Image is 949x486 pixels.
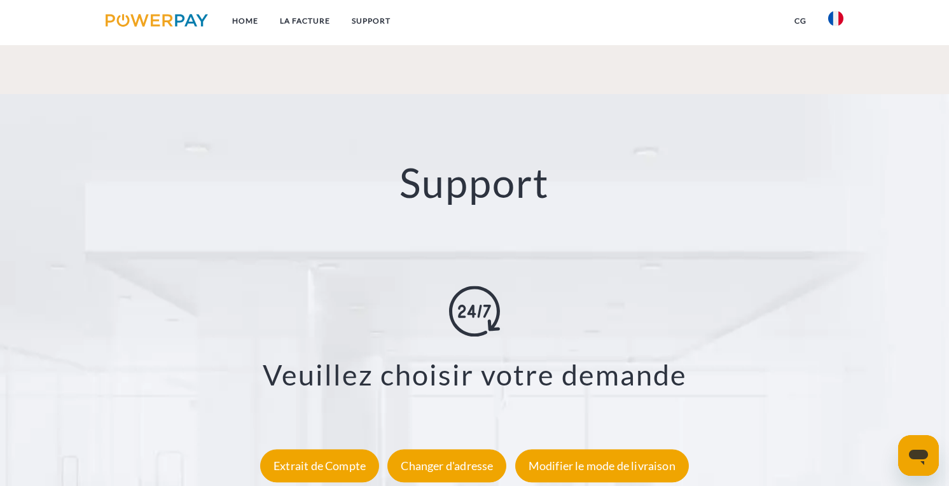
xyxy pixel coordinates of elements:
a: LA FACTURE [269,10,341,32]
div: Extrait de Compte [260,449,379,482]
h2: Support [48,158,902,208]
h3: Veuillez choisir votre demande [64,357,886,392]
a: Modifier le mode de livraison [512,459,692,473]
img: fr [828,11,843,26]
a: Extrait de Compte [257,459,382,473]
a: CG [784,10,817,32]
div: Changer d'adresse [387,449,506,482]
img: online-shopping.svg [449,286,500,337]
a: Changer d'adresse [384,459,509,473]
a: Home [221,10,269,32]
img: logo-powerpay.svg [106,14,208,27]
a: Support [341,10,401,32]
div: Modifier le mode de livraison [515,449,689,482]
iframe: Bouton de lancement de la fenêtre de messagerie [898,435,939,476]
